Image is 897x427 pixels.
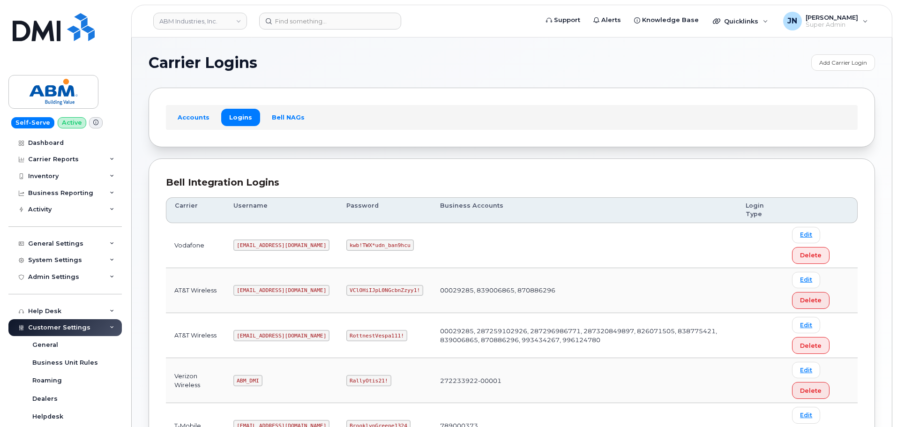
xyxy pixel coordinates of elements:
[166,223,225,268] td: Vodafone
[432,268,737,313] td: 00029285, 839006865, 870886296
[811,54,875,71] a: Add Carrier Login
[166,176,858,189] div: Bell Integration Logins
[792,382,830,399] button: Delete
[432,358,737,403] td: 272233922-00001
[166,358,225,403] td: Verizon Wireless
[792,227,820,243] a: Edit
[792,317,820,333] a: Edit
[346,330,407,341] code: RottnestVespa111!
[233,240,329,251] code: [EMAIL_ADDRESS][DOMAIN_NAME]
[800,341,822,350] span: Delete
[432,197,737,223] th: Business Accounts
[225,197,338,223] th: Username
[233,330,329,341] code: [EMAIL_ADDRESS][DOMAIN_NAME]
[432,313,737,358] td: 00029285, 287259102926, 287296986771, 287320849897, 826071505, 838775421, 839006865, 870886296, 9...
[233,285,329,296] code: [EMAIL_ADDRESS][DOMAIN_NAME]
[166,268,225,313] td: AT&T Wireless
[792,362,820,378] a: Edit
[166,313,225,358] td: AT&T Wireless
[338,197,432,223] th: Password
[800,296,822,305] span: Delete
[149,56,257,70] span: Carrier Logins
[346,285,423,296] code: VClOHiIJpL0NGcbnZzyy1!
[346,240,413,251] code: kwb!TWX*udn_ban9hcu
[792,272,820,288] a: Edit
[221,109,260,126] a: Logins
[792,407,820,423] a: Edit
[792,337,830,354] button: Delete
[800,251,822,260] span: Delete
[346,375,391,386] code: RallyOtis21!
[170,109,217,126] a: Accounts
[792,292,830,309] button: Delete
[233,375,262,386] code: ABM_DMI
[792,247,830,264] button: Delete
[737,197,784,223] th: Login Type
[166,197,225,223] th: Carrier
[264,109,313,126] a: Bell NAGs
[800,386,822,395] span: Delete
